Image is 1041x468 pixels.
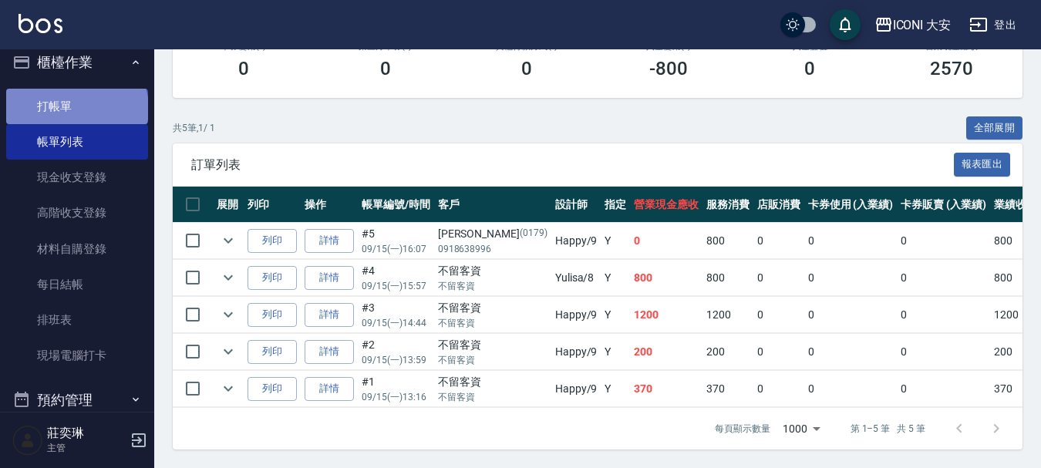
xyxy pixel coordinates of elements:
td: 0 [804,223,898,259]
td: Y [601,260,630,296]
img: Logo [19,14,62,33]
td: 200 [630,334,702,370]
td: 800 [990,223,1041,259]
button: 列印 [248,340,297,364]
a: 詳情 [305,266,354,290]
td: 800 [702,223,753,259]
td: Happy /9 [551,371,601,407]
button: 列印 [248,303,297,327]
th: 列印 [244,187,301,223]
div: ICONI 大安 [893,15,952,35]
th: 客戶 [434,187,551,223]
a: 排班表 [6,302,148,338]
th: 卡券販賣 (入業績) [897,187,990,223]
td: 0 [804,334,898,370]
td: 0 [804,260,898,296]
td: 370 [990,371,1041,407]
span: 訂單列表 [191,157,954,173]
div: 不留客資 [438,337,547,353]
td: Yulisa /8 [551,260,601,296]
p: 09/15 (一) 14:44 [362,316,430,330]
div: 不留客資 [438,374,547,390]
th: 操作 [301,187,358,223]
div: 1000 [777,408,826,449]
td: 0 [897,371,990,407]
button: expand row [217,340,240,363]
p: 不留客資 [438,353,547,367]
td: 370 [702,371,753,407]
div: [PERSON_NAME] [438,226,547,242]
td: 0 [630,223,702,259]
a: 詳情 [305,377,354,401]
button: expand row [217,266,240,289]
td: 370 [630,371,702,407]
td: 0 [897,334,990,370]
th: 指定 [601,187,630,223]
td: 0 [897,260,990,296]
td: 0 [804,371,898,407]
td: 800 [702,260,753,296]
p: 09/15 (一) 13:59 [362,353,430,367]
h3: 2570 [930,58,973,79]
p: 每頁顯示數量 [715,422,770,436]
th: 營業現金應收 [630,187,702,223]
h3: 0 [804,58,815,79]
div: 不留客資 [438,263,547,279]
p: 09/15 (一) 15:57 [362,279,430,293]
button: expand row [217,303,240,326]
td: 0 [753,223,804,259]
td: Y [601,223,630,259]
td: 1200 [702,297,753,333]
a: 詳情 [305,303,354,327]
button: 列印 [248,377,297,401]
a: 詳情 [305,229,354,253]
td: Happy /9 [551,297,601,333]
td: Y [601,334,630,370]
th: 店販消費 [753,187,804,223]
td: 0 [753,297,804,333]
h3: 0 [521,58,532,79]
td: Happy /9 [551,223,601,259]
td: 0 [897,297,990,333]
p: 不留客資 [438,390,547,404]
td: 0 [753,334,804,370]
a: 詳情 [305,340,354,364]
button: 列印 [248,229,297,253]
td: 0 [897,223,990,259]
img: Person [12,425,43,456]
button: 全部展開 [966,116,1023,140]
h3: 0 [238,58,249,79]
th: 設計師 [551,187,601,223]
td: Y [601,371,630,407]
button: 櫃檯作業 [6,42,148,82]
th: 帳單編號/時間 [358,187,434,223]
th: 卡券使用 (入業績) [804,187,898,223]
h5: 莊奕琳 [47,426,126,441]
button: 預約管理 [6,380,148,420]
a: 高階收支登錄 [6,195,148,231]
p: (0179) [520,226,547,242]
a: 現場電腦打卡 [6,338,148,373]
p: 09/15 (一) 16:07 [362,242,430,256]
td: 800 [630,260,702,296]
p: 主管 [47,441,126,455]
td: 200 [702,334,753,370]
a: 現金收支登錄 [6,160,148,195]
a: 報表匯出 [954,157,1011,171]
h3: 0 [380,58,391,79]
td: #1 [358,371,434,407]
button: expand row [217,229,240,252]
p: 0918638996 [438,242,547,256]
p: 不留客資 [438,279,547,293]
td: 1200 [630,297,702,333]
button: 報表匯出 [954,153,1011,177]
p: 共 5 筆, 1 / 1 [173,121,215,135]
td: #3 [358,297,434,333]
td: #2 [358,334,434,370]
td: Y [601,297,630,333]
p: 09/15 (一) 13:16 [362,390,430,404]
td: 0 [804,297,898,333]
button: save [830,9,861,40]
p: 第 1–5 筆 共 5 筆 [851,422,925,436]
td: 200 [990,334,1041,370]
